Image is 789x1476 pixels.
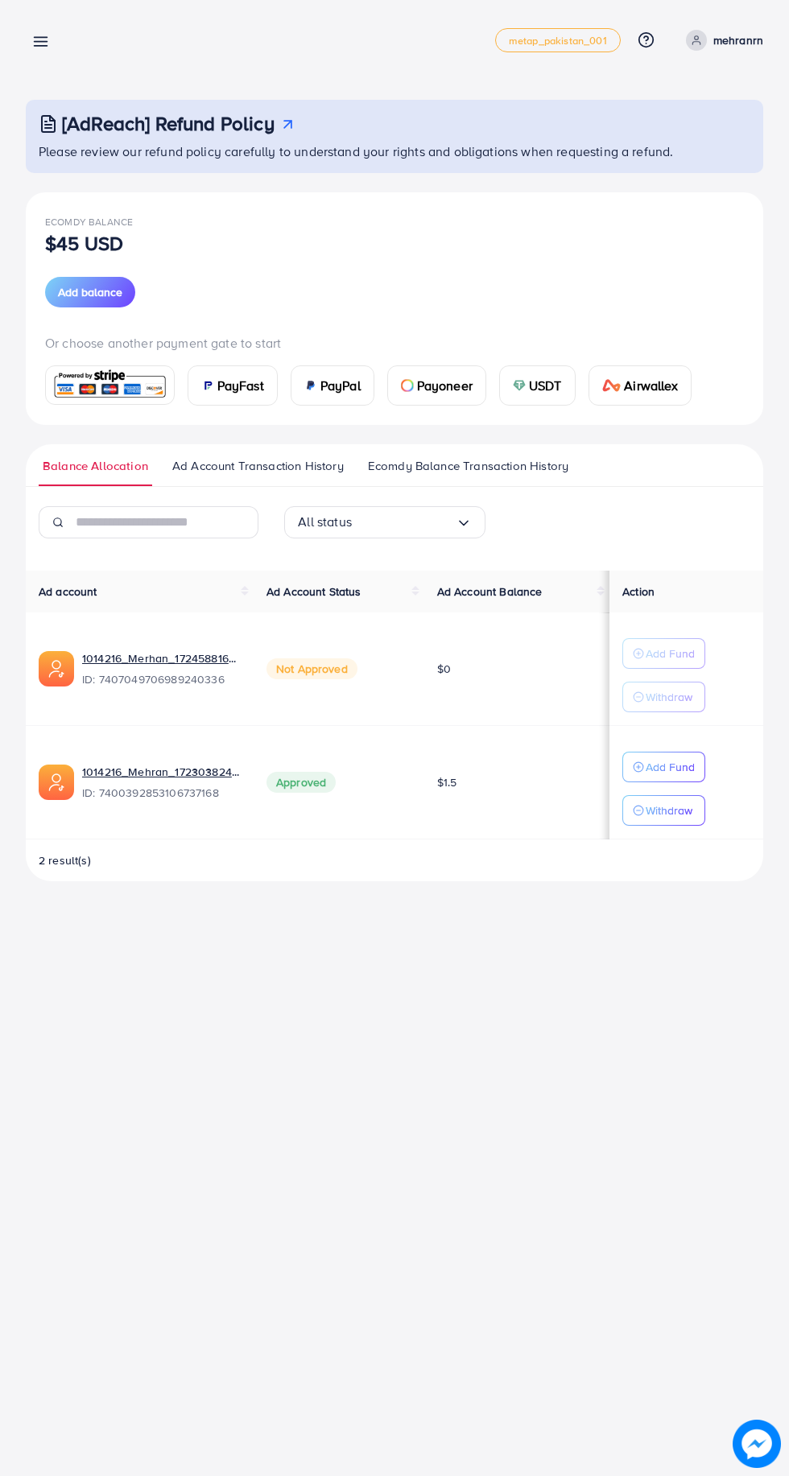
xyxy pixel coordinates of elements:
a: 1014216_Merhan_1724588164299 [82,650,241,666]
span: USDT [529,376,562,395]
span: Add balance [58,284,122,300]
img: ic-ads-acc.e4c84228.svg [39,765,74,800]
img: card [602,379,622,392]
span: Ad Account Balance [437,583,543,600]
button: Add Fund [622,752,705,782]
button: Add Fund [622,638,705,669]
span: Ad account [39,583,97,600]
p: Please review our refund policy carefully to understand your rights and obligations when requesti... [39,142,754,161]
span: ID: 7400392853106737168 [82,785,241,801]
span: PayPal [320,376,361,395]
img: card [201,379,214,392]
span: Payoneer [417,376,473,395]
a: 1014216_Mehran_1723038241071 [82,764,241,780]
button: Withdraw [622,795,705,826]
span: $1.5 [437,774,457,790]
span: Ecomdy Balance Transaction History [368,457,568,475]
img: card [304,379,317,392]
button: Add balance [45,277,135,307]
img: card [513,379,526,392]
span: Action [622,583,655,600]
span: metap_pakistan_001 [509,35,607,46]
p: mehranrn [713,31,763,50]
span: $0 [437,661,451,677]
p: Add Fund [646,757,695,777]
p: Or choose another payment gate to start [45,333,744,353]
img: card [401,379,414,392]
h3: [AdReach] Refund Policy [62,112,275,135]
a: metap_pakistan_001 [495,28,621,52]
span: Ad Account Transaction History [172,457,344,475]
a: cardPayFast [188,365,278,406]
button: Withdraw [622,682,705,712]
span: Airwallex [624,376,677,395]
p: Withdraw [646,801,692,820]
span: Not Approved [266,658,357,679]
span: Approved [266,772,336,793]
a: mehranrn [680,30,763,51]
span: Balance Allocation [43,457,148,475]
span: All status [298,509,352,534]
div: <span class='underline'>1014216_Merhan_1724588164299</span></br>7407049706989240336 [82,650,241,687]
a: cardPayoneer [387,365,486,406]
div: <span class='underline'>1014216_Mehran_1723038241071</span></br>7400392853106737168 [82,764,241,801]
p: $45 USD [45,233,123,253]
span: Ecomdy Balance [45,215,133,229]
a: cardPayPal [291,365,374,406]
span: Ad Account Status [266,583,361,600]
img: card [51,368,169,402]
div: Search for option [284,506,485,538]
img: image [733,1420,781,1468]
span: ID: 7407049706989240336 [82,671,241,687]
a: cardAirwallex [589,365,692,406]
img: ic-ads-acc.e4c84228.svg [39,651,74,686]
p: Add Fund [646,644,695,663]
span: PayFast [217,376,264,395]
input: Search for option [352,509,456,534]
span: 2 result(s) [39,852,91,868]
a: card [45,365,175,405]
p: Withdraw [646,687,692,707]
a: cardUSDT [499,365,576,406]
